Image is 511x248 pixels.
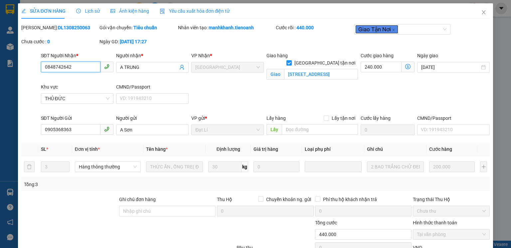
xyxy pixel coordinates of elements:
div: CMND/Passport [116,83,189,91]
span: Lấy hàng [266,116,286,121]
div: Người gửi [116,115,189,122]
span: Cước hàng [429,146,452,152]
span: Thủ Đức [195,62,260,72]
span: [GEOGRAPHIC_DATA] tận nơi [292,59,358,67]
input: Giao tận nơi [284,69,358,80]
span: phone [104,64,109,69]
span: Chưa thu [417,206,486,216]
input: Cước lấy hàng [361,124,415,135]
span: Giao [266,69,284,80]
span: Tại văn phòng [417,229,486,239]
span: Đạt Lí [195,125,260,135]
span: THỦ ĐỨC [45,94,109,104]
span: user-add [179,65,185,70]
span: picture [110,9,115,13]
span: Hàng thông thường [79,162,137,172]
span: Yêu cầu xuất hóa đơn điện tử [160,8,230,14]
div: Trạng thái Thu Hộ [413,196,490,203]
input: Ghi chú đơn hàng [119,206,216,216]
div: Ngày GD: [99,38,176,45]
label: Cước lấy hàng [361,116,391,121]
div: SĐT Người Gửi [41,115,113,122]
input: 0 [254,161,299,172]
div: Nhân viên tạo: [178,24,274,31]
input: Cước giao hàng [361,62,402,72]
label: Ngày giao [417,53,438,58]
div: Cước rồi : [276,24,353,31]
label: Hình thức thanh toán [413,220,457,225]
img: icon [160,9,165,14]
span: Thu Hộ [217,197,232,202]
span: close [392,28,395,32]
b: 0 [47,39,50,44]
b: Tiêu chuẩn [133,25,157,30]
span: Giá trị hàng [254,146,278,152]
span: Giao hàng [266,53,288,58]
div: [PERSON_NAME]: [21,24,98,31]
button: plus [480,161,487,172]
div: Người nhận [116,52,189,59]
input: Ghi Chú [367,161,424,172]
span: Ảnh kiện hàng [110,8,149,14]
span: phone [104,126,109,132]
span: dollar-circle [405,64,411,69]
div: Khu vực [41,83,113,91]
div: Gói vận chuyển: [99,24,176,31]
span: Đơn vị tính [75,146,100,152]
b: DL1308250063 [58,25,90,30]
span: Tổng cước [315,220,337,225]
input: 0 [429,161,475,172]
span: Giao Tận Nơi [356,25,398,33]
th: Loại phụ phí [302,143,364,156]
span: Chuyển khoản ng. gửi [263,196,314,203]
span: SỬA ĐƠN HÀNG [21,8,66,14]
label: Cước giao hàng [361,53,394,58]
span: Định lượng [217,146,240,152]
span: edit [21,9,26,13]
span: clock-circle [76,9,81,13]
div: Chưa cước : [21,38,98,45]
input: VD: Bàn, Ghế [146,161,203,172]
span: Lấy tận nơi [329,115,358,122]
span: close [481,10,486,15]
span: VP Nhận [191,53,210,58]
div: CMND/Passport [417,115,490,122]
b: 440.000 [296,25,314,30]
th: Ghi chú [364,143,426,156]
span: kg [242,161,248,172]
input: Dọc đường [282,124,358,135]
b: manhkhanh.tienoanh [209,25,254,30]
span: Tên hàng [146,146,168,152]
div: VP gửi [191,115,264,122]
input: Ngày giao [421,64,480,71]
div: Tổng: 3 [24,181,198,188]
label: Ghi chú đơn hàng [119,197,156,202]
span: SL [41,146,46,152]
button: delete [24,161,35,172]
span: Phí thu hộ khách nhận trả [320,196,380,203]
span: Lịch sử [76,8,100,14]
b: [DATE] 17:27 [120,39,147,44]
span: Lấy [266,124,282,135]
div: SĐT Người Nhận [41,52,113,59]
button: Close [474,3,493,22]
